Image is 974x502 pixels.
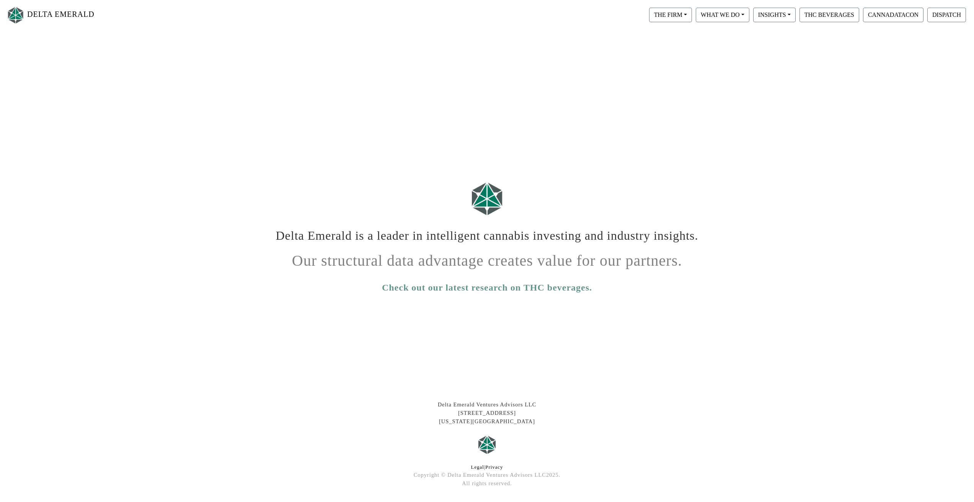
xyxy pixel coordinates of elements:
[861,11,925,18] a: CANNADATACON
[382,281,592,294] a: Check out our latest research on THC beverages.
[269,401,705,426] div: Delta Emerald Ventures Advisors LLC [STREET_ADDRESS] [US_STATE][GEOGRAPHIC_DATA]
[753,8,796,22] button: INSIGHTS
[485,465,503,470] a: Privacy
[927,8,966,22] button: DISPATCH
[269,479,705,488] div: All rights reserved.
[696,8,749,22] button: WHAT WE DO
[798,11,861,18] a: THC BEVERAGES
[269,488,705,492] div: At Delta Emerald Ventures, we lead in cannabis technology investing and industry insights, levera...
[269,471,705,479] div: Copyright © Delta Emerald Ventures Advisors LLC 2025 .
[863,8,923,22] button: CANNADATACON
[269,464,705,471] div: |
[6,5,25,25] img: Logo
[468,179,506,219] img: Logo
[6,3,95,27] a: DELTA EMERALD
[275,223,700,243] h1: Delta Emerald is a leader in intelligent cannabis investing and industry insights.
[476,433,499,456] img: Logo
[275,246,700,270] h1: Our structural data advantage creates value for our partners.
[925,11,968,18] a: DISPATCH
[471,465,484,470] a: Legal
[649,8,692,22] button: THE FIRM
[799,8,859,22] button: THC BEVERAGES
